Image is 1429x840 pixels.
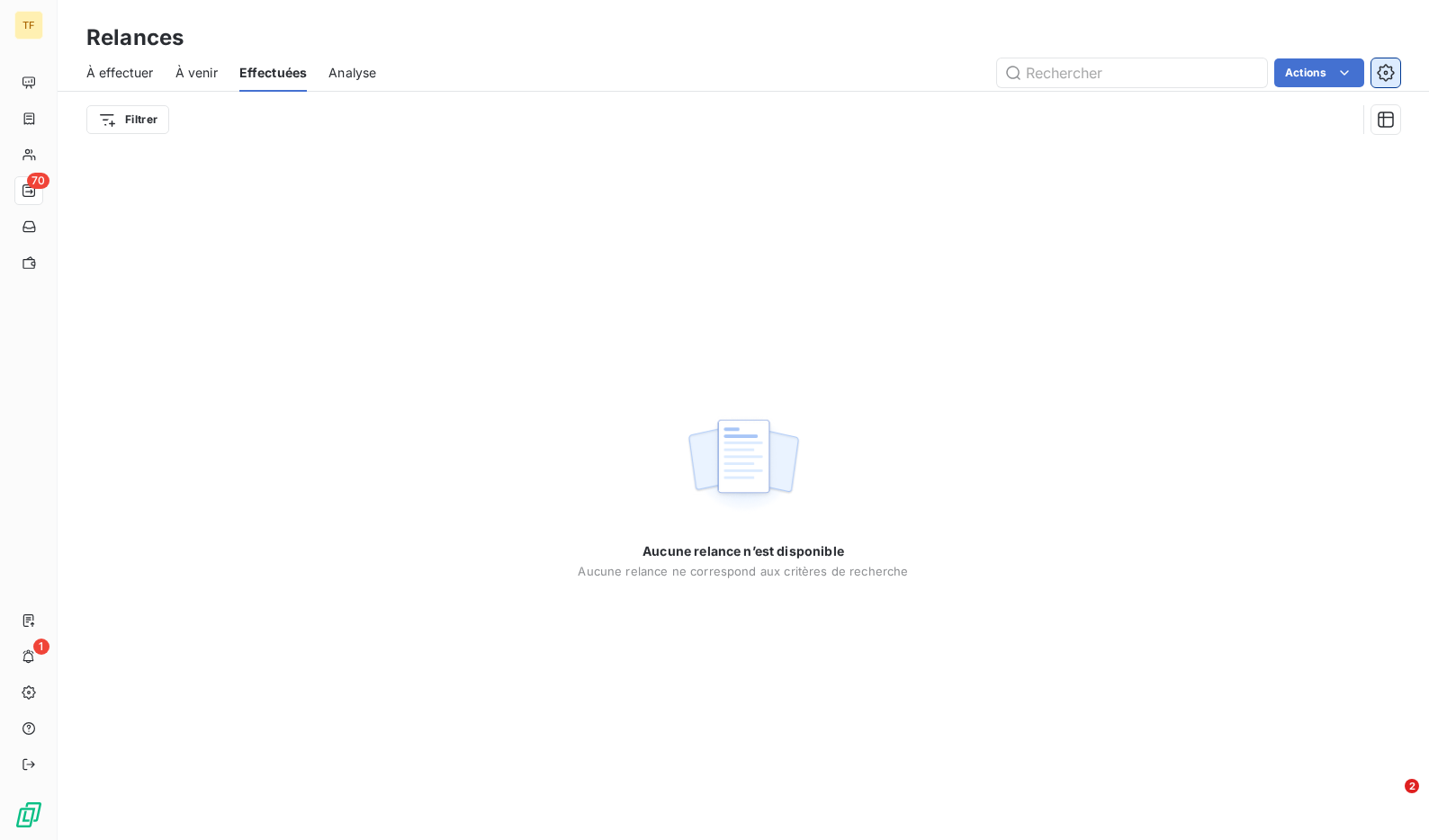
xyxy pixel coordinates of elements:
[86,105,169,134] button: Filtrer
[1405,779,1419,793] span: 2
[239,64,308,82] span: Effectuées
[14,800,43,829] img: Logo LeanPay
[997,58,1267,87] input: Rechercher
[328,64,376,82] span: Analyse
[86,22,184,54] h3: Relances
[1368,779,1411,822] iframe: Intercom live chat
[686,409,801,521] img: empty state
[175,64,218,82] span: À venir
[14,11,43,40] div: TF
[27,173,49,189] span: 70
[1274,58,1364,87] button: Actions
[578,564,908,578] span: Aucune relance ne correspond aux critères de recherche
[643,542,844,560] span: Aucune relance n’est disponible
[33,639,49,655] span: 1
[86,64,154,82] span: À effectuer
